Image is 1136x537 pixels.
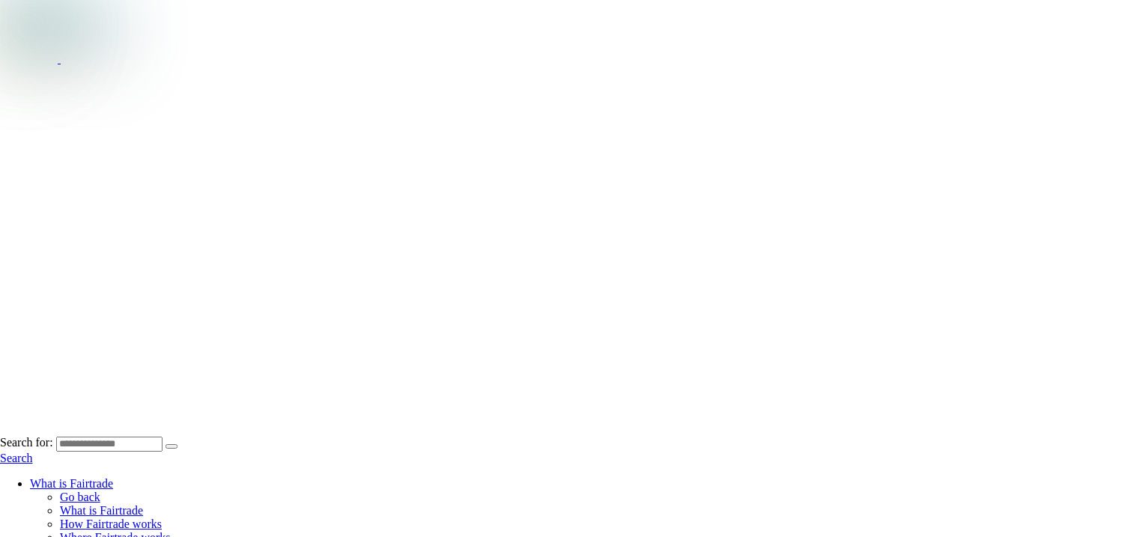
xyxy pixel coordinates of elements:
[60,504,143,517] a: What is Fairtrade
[60,518,162,530] a: How Fairtrade works
[60,491,100,503] a: Go back
[165,444,177,449] button: Submit Search
[56,437,162,452] input: Search for:
[30,477,113,490] a: What is Fairtrade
